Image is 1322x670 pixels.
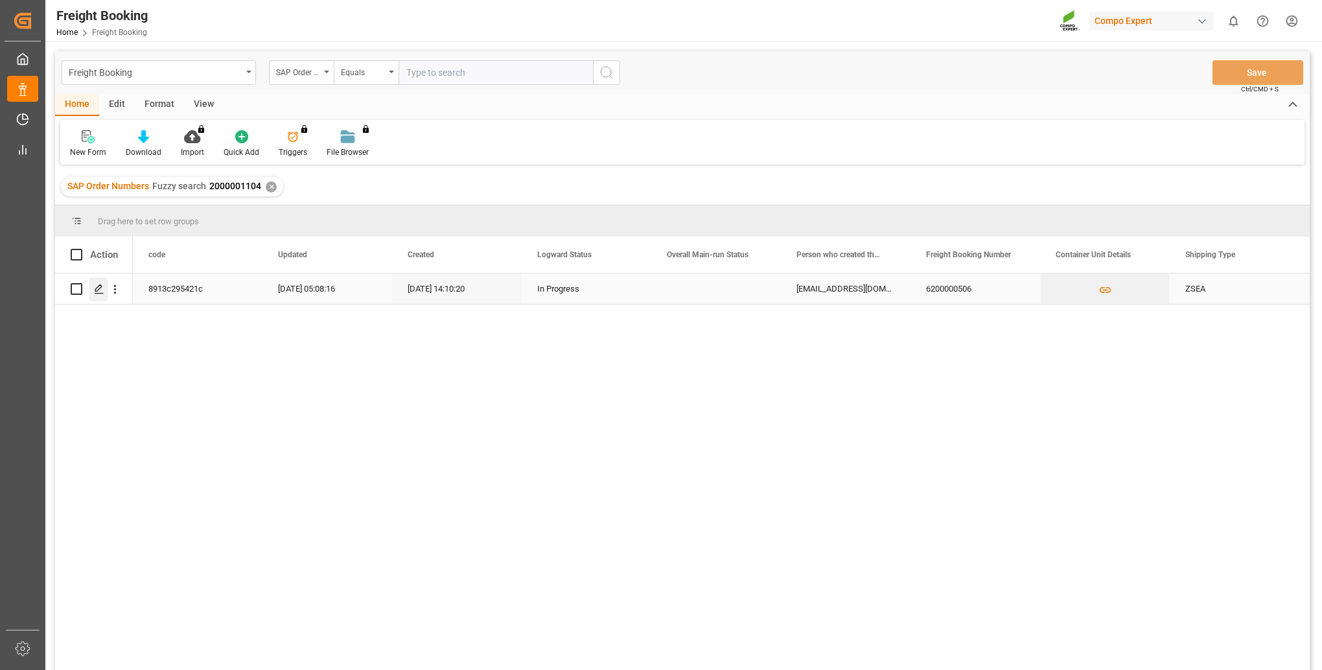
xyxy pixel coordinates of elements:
[334,60,399,85] button: open menu
[1241,84,1279,94] span: Ctrl/CMD + S
[152,181,206,191] span: Fuzzy search
[98,216,199,226] span: Drag here to set row groups
[781,273,910,304] div: [EMAIL_ADDRESS][DOMAIN_NAME]
[67,181,149,191] span: SAP Order Numbers
[55,94,99,116] div: Home
[537,250,592,259] span: Logward Status
[90,249,118,260] div: Action
[184,94,224,116] div: View
[262,273,392,304] div: [DATE] 05:08:16
[135,94,184,116] div: Format
[1089,12,1214,30] div: Compo Expert
[1089,8,1219,33] button: Compo Expert
[1212,60,1303,85] button: Save
[667,250,748,259] span: Overall Main-run Status
[910,273,1040,304] div: 6200000506
[148,250,165,259] span: code
[133,273,262,304] div: 8913c295421c
[55,273,133,305] div: Press SPACE to select this row.
[126,146,161,158] div: Download
[537,274,636,304] div: In Progress
[56,28,78,37] a: Home
[266,181,277,192] div: ✕
[399,60,593,85] input: Type to search
[1056,250,1131,259] span: Container Unit Details
[796,250,883,259] span: Person who created the Object Mail Address
[926,250,1011,259] span: Freight Booking Number
[1248,6,1277,36] button: Help Center
[1170,273,1299,304] div: ZSEA
[1060,10,1080,32] img: Screenshot%202023-09-29%20at%2010.02.21.png_1712312052.png
[99,94,135,116] div: Edit
[341,64,385,78] div: Equals
[269,60,334,85] button: open menu
[593,60,620,85] button: search button
[56,6,148,25] div: Freight Booking
[392,273,522,304] div: [DATE] 14:10:20
[69,64,242,80] div: Freight Booking
[278,250,307,259] span: Updated
[1185,250,1235,259] span: Shipping Type
[1219,6,1248,36] button: show 0 new notifications
[224,146,259,158] div: Quick Add
[408,250,434,259] span: Created
[70,146,106,158] div: New Form
[62,60,256,85] button: open menu
[209,181,261,191] span: 2000001104
[276,64,320,78] div: SAP Order Numbers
